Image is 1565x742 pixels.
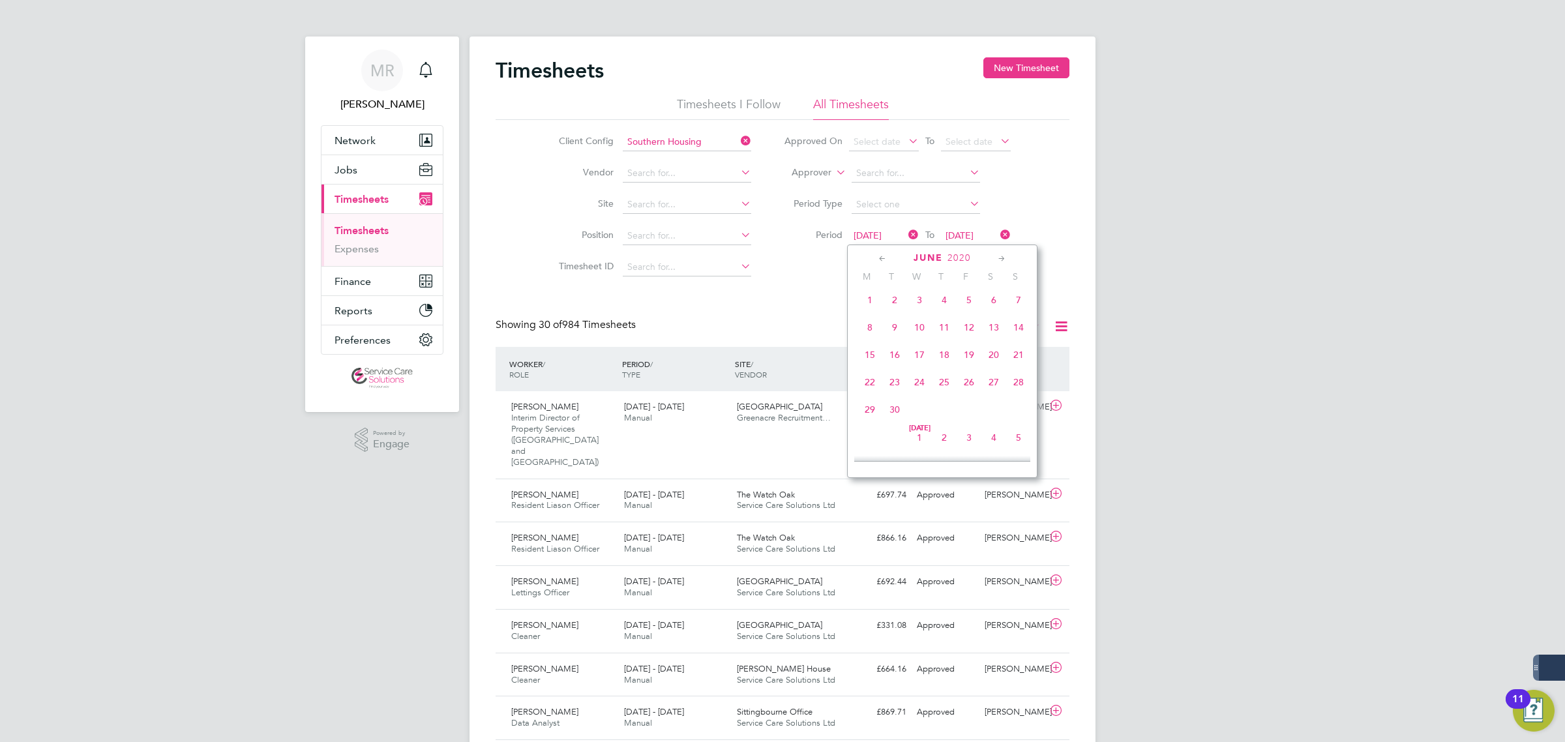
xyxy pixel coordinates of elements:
span: 27 [981,370,1006,394]
div: Approved [912,527,979,549]
span: Data Analyst [511,717,559,728]
span: Manual [624,412,652,423]
span: [PERSON_NAME] House [737,663,831,674]
div: Showing [496,318,638,332]
div: £866.16 [844,527,912,549]
span: Greenacre Recruitment… [737,412,831,423]
span: Network [335,134,376,147]
a: Go to home page [321,368,443,389]
span: [DATE] - [DATE] [624,706,684,717]
button: Finance [321,267,443,295]
button: Preferences [321,325,443,354]
span: S [978,271,1003,282]
span: Resident Liason Officer [511,543,599,554]
span: [DATE] - [DATE] [624,576,684,587]
span: Service Care Solutions Ltd [737,499,835,511]
nav: Main navigation [305,37,459,412]
span: Powered by [373,428,410,439]
span: 14 [1006,315,1031,340]
span: 17 [907,342,932,367]
a: Expenses [335,243,379,255]
span: [PERSON_NAME] [511,706,578,717]
div: £697.74 [844,484,912,506]
label: Client Config [555,135,614,147]
span: 5 [1006,425,1031,450]
span: 2 [882,288,907,312]
label: Period Type [784,198,842,209]
span: 19 [957,342,981,367]
span: Select date [946,136,992,147]
div: Approved [912,702,979,723]
li: Timesheets I Follow [677,96,781,120]
span: [DATE] - [DATE] [624,489,684,500]
input: Select one [852,196,980,214]
div: [PERSON_NAME] [979,659,1047,680]
span: 2020 [947,252,971,263]
span: T [879,271,904,282]
button: Open Resource Center, 11 new notifications [1513,690,1555,732]
span: Select date [854,136,901,147]
h2: Timesheets [496,57,604,83]
span: Manual [624,543,652,554]
span: [GEOGRAPHIC_DATA] [737,401,822,412]
button: Jobs [321,155,443,184]
span: 18 [932,342,957,367]
a: Timesheets [335,224,389,237]
button: Reports [321,296,443,325]
span: 3 [907,288,932,312]
div: £331.08 [844,615,912,636]
span: 8 [857,315,882,340]
span: 7 [882,453,907,477]
span: Service Care Solutions Ltd [737,717,835,728]
span: Engage [373,439,410,450]
span: 9 [882,315,907,340]
div: £692.44 [844,571,912,593]
div: SITE [732,352,844,386]
span: The Watch Oak [737,489,795,500]
span: / [650,359,653,369]
span: [DATE] - [DATE] [624,401,684,412]
span: VENDOR [735,369,767,379]
span: Service Care Solutions Ltd [737,674,835,685]
span: ROLE [509,369,529,379]
input: Search for... [623,133,751,151]
span: MR [370,62,395,79]
div: [PERSON_NAME] [979,484,1047,506]
button: New Timesheet [983,57,1069,78]
span: 6 [981,288,1006,312]
span: 25 [932,370,957,394]
span: 4 [932,288,957,312]
input: Search for... [623,227,751,245]
span: [PERSON_NAME] [511,619,578,631]
span: Service Care Solutions Ltd [737,631,835,642]
span: 30 [882,397,907,422]
span: 23 [882,370,907,394]
input: Search for... [623,258,751,276]
span: [DATE] - [DATE] [624,619,684,631]
span: June [914,252,943,263]
span: 4 [981,425,1006,450]
span: 26 [957,370,981,394]
span: 24 [907,370,932,394]
span: [PERSON_NAME] [511,489,578,500]
label: Timesheet ID [555,260,614,272]
span: Service Care Solutions Ltd [737,543,835,554]
span: 21 [1006,342,1031,367]
span: 5 [957,288,981,312]
span: [PERSON_NAME] [511,576,578,587]
div: Approved [912,571,979,593]
span: Resident Liason Officer [511,499,599,511]
label: Approved On [784,135,842,147]
span: [DATE] - [DATE] [624,663,684,674]
span: 30 of [539,318,562,331]
span: [DATE] [907,425,932,432]
span: 22 [857,370,882,394]
span: [DATE] [946,230,974,241]
span: / [751,359,753,369]
span: Manual [624,587,652,598]
span: Manual [624,499,652,511]
span: 12 [1006,453,1031,477]
button: Timesheets [321,185,443,213]
span: 11 [932,315,957,340]
div: Timesheets [321,213,443,266]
